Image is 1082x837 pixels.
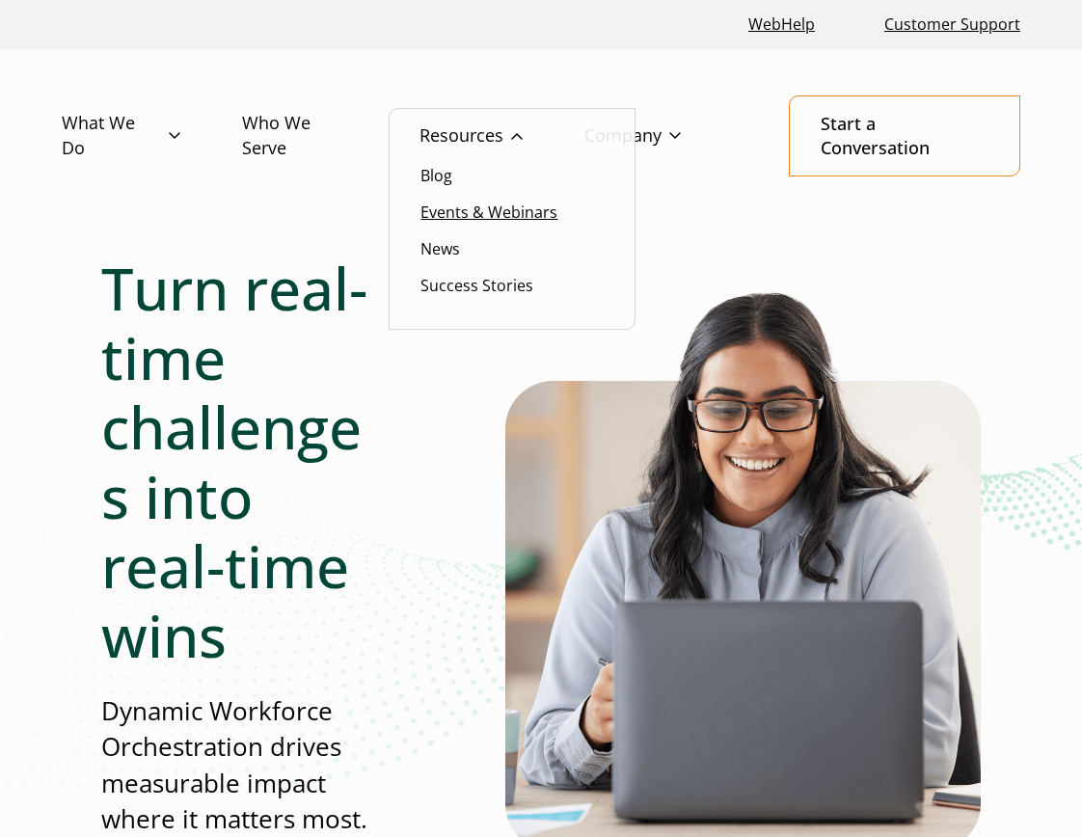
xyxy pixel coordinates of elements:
a: Success Stories [420,275,533,296]
h1: Turn real-time challenges into real-time wins [101,254,387,670]
a: Link opens in a new window [741,4,823,45]
a: Resources [419,108,584,164]
a: Who We Serve [242,95,419,176]
a: Start a Conversation [789,95,1020,176]
a: Blog [420,165,452,186]
a: What We Do [62,95,242,176]
a: News [420,238,460,259]
a: Company [584,108,743,164]
a: Customer Support [877,4,1028,45]
a: Events & Webinars [420,202,557,223]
